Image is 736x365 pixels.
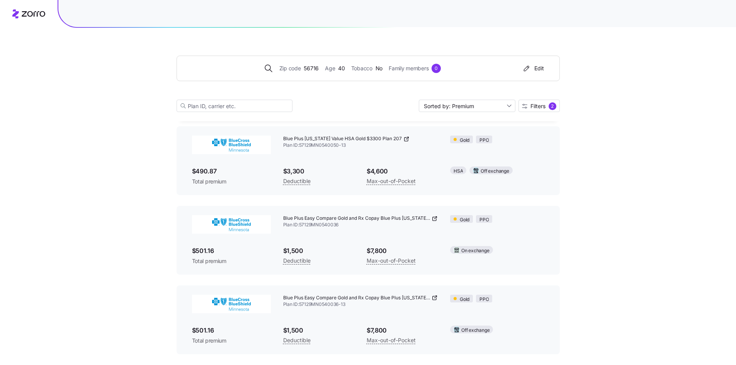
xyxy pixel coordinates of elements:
span: $501.16 [192,326,271,335]
input: Sort by [419,100,515,112]
span: Deductible [283,256,311,265]
span: $490.87 [192,166,271,176]
span: Deductible [283,336,311,345]
span: Off exchange [481,168,509,175]
span: Age [325,64,335,73]
span: Plan ID: 57129MN0540050-13 [283,142,438,149]
span: On exchange [461,247,489,255]
span: Blue Plus Easy Compare Gold and Rx Copay Blue Plus [US_STATE] Value Plan 405 [283,215,430,222]
img: BlueCross BlueShield of Minnesota [192,295,271,313]
span: Plan ID: 57129MN0540036 [283,222,438,228]
span: Max-out-of-Pocket [367,177,416,186]
div: 0 [432,64,441,73]
span: Off exchange [461,327,490,334]
span: HSA [454,168,463,175]
span: Deductible [283,177,311,186]
span: PPO [479,216,489,224]
span: PPO [479,296,489,303]
span: Blue Plus Easy Compare Gold and Rx Copay Blue Plus [US_STATE] Value Plan 205 [283,295,430,301]
span: $7,800 [367,326,438,335]
span: Family members [389,64,428,73]
span: 56716 [304,64,319,73]
span: PPO [479,137,489,144]
span: $1,500 [283,246,354,256]
span: No [376,64,382,73]
span: $4,600 [367,166,438,176]
span: Blue Plus [US_STATE] Value HSA Gold $3300 Plan 207 [283,136,402,142]
div: 2 [549,102,556,110]
span: Gold [460,137,469,144]
div: Edit [522,65,544,72]
span: Gold [460,296,469,303]
span: Max-out-of-Pocket [367,336,416,345]
span: Gold [460,216,469,224]
span: Filters [530,104,546,109]
span: Max-out-of-Pocket [367,256,416,265]
span: Tobacco [351,64,372,73]
button: Edit [519,62,547,75]
span: Total premium [192,337,271,345]
span: Plan ID: 57129MN0540036-13 [283,301,438,308]
span: Total premium [192,257,271,265]
span: $3,300 [283,166,354,176]
span: $501.16 [192,246,271,256]
span: Total premium [192,178,271,185]
img: BlueCross BlueShield of Minnesota [192,215,271,234]
span: 40 [338,64,345,73]
span: $1,500 [283,326,354,335]
span: $7,800 [367,246,438,256]
span: Zip code [279,64,301,73]
img: BlueCross BlueShield of Minnesota [192,136,271,154]
input: Plan ID, carrier etc. [177,100,292,112]
button: Filters2 [518,100,560,112]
